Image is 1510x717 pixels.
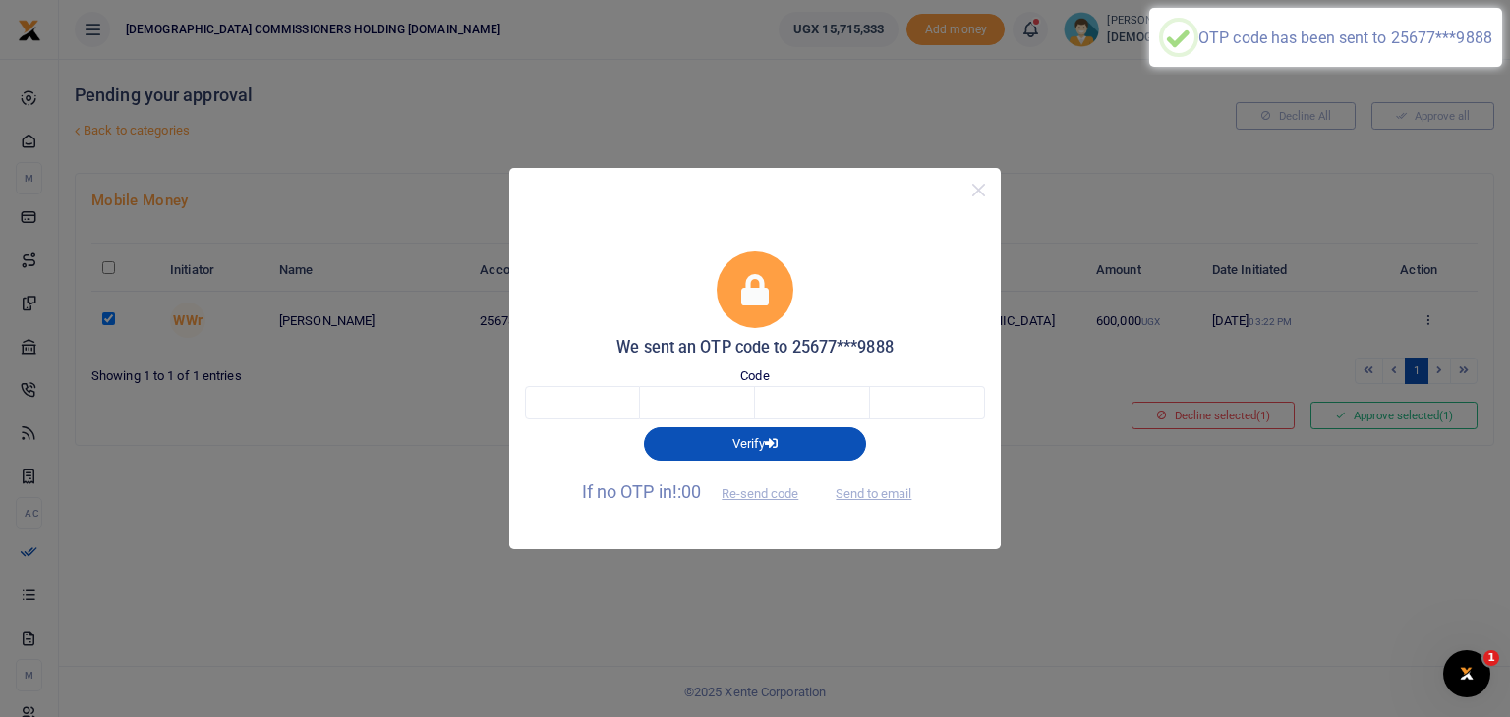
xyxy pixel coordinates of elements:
div: OTP code has been sent to 25677***9888 [1198,28,1492,47]
button: Close [964,176,993,204]
span: 1 [1483,650,1499,666]
iframe: Intercom live chat [1443,650,1490,697]
span: !:00 [672,481,701,502]
button: Verify [644,427,866,461]
span: If no OTP in [582,481,816,502]
label: Code [740,366,769,386]
h5: We sent an OTP code to 25677***9888 [525,338,985,358]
